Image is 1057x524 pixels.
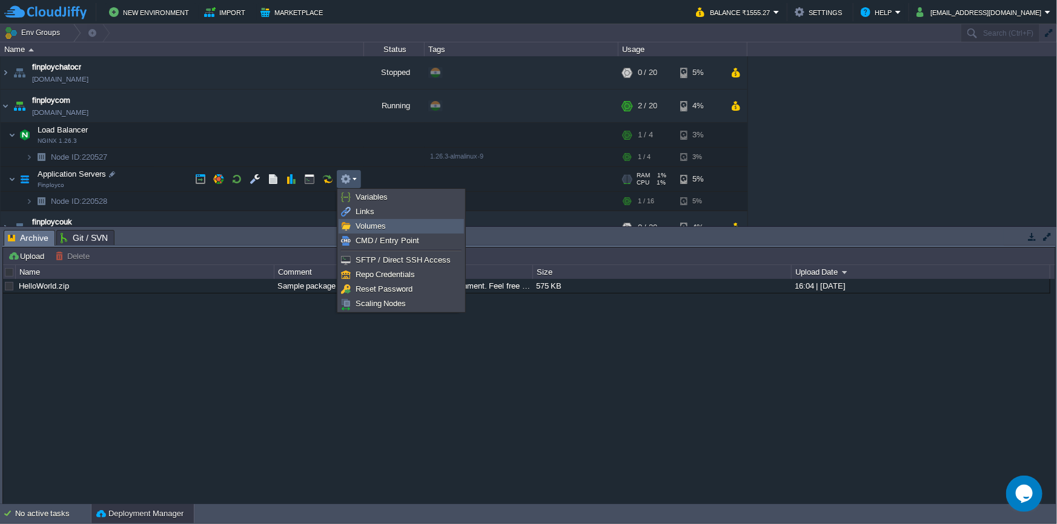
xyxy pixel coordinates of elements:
button: Delete [55,251,93,261]
span: Git / SVN [61,231,108,245]
div: 5% [680,56,720,89]
span: Volumes [356,221,386,231]
a: finploychatocr [32,61,81,73]
span: Load Balancer [36,125,90,135]
img: AMDAwAAAACH5BAEAAAAALAAAAAABAAEAAAICRAEAOw== [25,192,33,211]
div: Name [1,42,363,56]
button: Env Groups [4,24,64,41]
div: Status [365,42,424,56]
a: Variables [339,191,463,204]
img: AMDAwAAAACH5BAEAAAAALAAAAAABAAEAAAICRAEAOw== [1,56,10,89]
div: Upload Date [792,265,1050,279]
a: finploycom [32,94,70,106]
span: SFTP / Direct SSH Access [356,255,451,264]
img: AMDAwAAAACH5BAEAAAAALAAAAAABAAEAAAICRAEAOw== [11,56,28,89]
span: Links [356,207,374,216]
img: AMDAwAAAACH5BAEAAAAALAAAAAABAAEAAAICRAEAOw== [16,167,33,191]
span: Reset Password [356,284,413,293]
div: 3% [680,148,720,166]
div: 16:04 | [DATE] [792,279,1049,293]
span: Finployco [38,182,64,189]
span: Scaling Nodes [356,299,406,308]
span: Repo Credentials [356,270,416,279]
div: 5% [680,167,720,191]
a: Application ServersFinployco [36,169,108,178]
div: Sample package which you can deploy to your environment. Feel free to delete and upload a package... [274,279,532,293]
span: Application Servers [36,169,108,179]
div: 0 / 20 [638,211,657,244]
a: Volumes [339,220,463,233]
a: Reset Password [339,283,463,296]
div: 0 / 20 [638,56,657,89]
button: Import [204,5,250,19]
button: Help [861,5,895,19]
div: Comment [275,265,532,279]
span: 1% [655,172,667,179]
img: AMDAwAAAACH5BAEAAAAALAAAAAABAAEAAAICRAEAOw== [8,123,16,147]
img: AMDAwAAAACH5BAEAAAAALAAAAAABAAEAAAICRAEAOw== [8,167,16,191]
button: Balance ₹1555.27 [696,5,774,19]
button: Upload [8,251,48,261]
span: 220528 [50,196,109,206]
img: AMDAwAAAACH5BAEAAAAALAAAAAABAAEAAAICRAEAOw== [33,192,50,211]
div: 4% [680,90,720,122]
a: Scaling Nodes [339,297,463,310]
span: Node ID: [51,197,82,206]
div: 1 / 16 [638,192,654,211]
img: CloudJiffy [4,5,87,20]
a: HelloWorld.zip [19,281,69,290]
img: AMDAwAAAACH5BAEAAAAALAAAAAABAAEAAAICRAEAOw== [1,90,10,122]
span: Variables [356,192,388,201]
a: [DOMAIN_NAME] [32,106,88,119]
button: [EMAIL_ADDRESS][DOMAIN_NAME] [916,5,1045,19]
div: Size [534,265,791,279]
span: Archive [8,231,48,246]
button: New Environment [109,5,193,19]
a: Node ID:220527 [50,152,109,162]
a: Links [339,205,463,218]
span: 220527 [50,152,109,162]
a: CMD / Entry Point [339,234,463,247]
div: 575 KB [533,279,790,293]
button: Deployment Manager [96,508,184,520]
a: finploycouk [32,216,72,228]
div: 5% [680,192,720,211]
img: AMDAwAAAACH5BAEAAAAALAAAAAABAAEAAAICRAEAOw== [28,48,34,51]
div: Name [16,265,274,279]
span: 1.26.3-almalinux-9 [430,152,483,160]
div: No active tasks [15,504,91,523]
span: RAM [637,172,650,179]
img: AMDAwAAAACH5BAEAAAAALAAAAAABAAEAAAICRAEAOw== [25,148,33,166]
div: 1 / 4 [638,148,651,166]
img: AMDAwAAAACH5BAEAAAAALAAAAAABAAEAAAICRAEAOw== [11,211,28,244]
a: Repo Credentials [339,268,463,281]
span: 1% [654,179,666,186]
div: Tags [425,42,618,56]
a: [DOMAIN_NAME] [32,73,88,85]
span: CPU [637,179,649,186]
div: 1 / 4 [638,123,653,147]
div: Usage [619,42,747,56]
div: Stopped [364,56,425,89]
a: Load BalancerNGINX 1.26.3 [36,125,90,134]
button: Marketplace [260,5,326,19]
a: SFTP / Direct SSH Access [339,254,463,267]
span: CMD / Entry Point [356,236,419,245]
a: Node ID:220528 [50,196,109,206]
img: AMDAwAAAACH5BAEAAAAALAAAAAABAAEAAAICRAEAOw== [1,211,10,244]
div: 3% [680,123,720,147]
span: NGINX 1.26.3 [38,137,77,145]
img: AMDAwAAAACH5BAEAAAAALAAAAAABAAEAAAICRAEAOw== [16,123,33,147]
span: Node ID: [51,152,82,162]
div: 2 / 20 [638,90,657,122]
div: Running [364,90,425,122]
img: AMDAwAAAACH5BAEAAAAALAAAAAABAAEAAAICRAEAOw== [11,90,28,122]
img: AMDAwAAAACH5BAEAAAAALAAAAAABAAEAAAICRAEAOw== [33,148,50,166]
button: Settings [795,5,846,19]
iframe: chat widget [1006,476,1045,512]
div: 4% [680,211,720,244]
